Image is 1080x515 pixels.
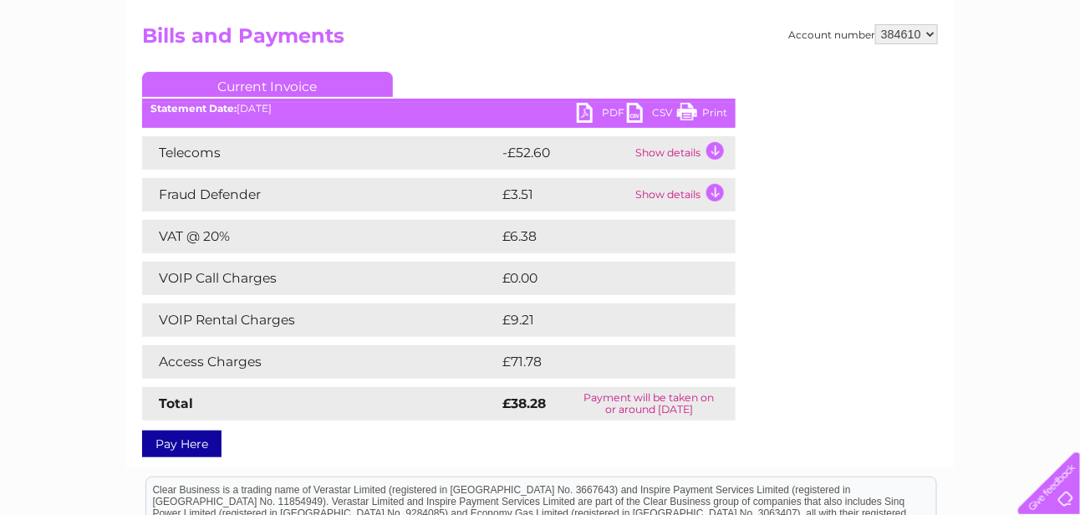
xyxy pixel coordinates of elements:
[38,43,123,94] img: logo.png
[502,395,546,411] strong: £38.28
[935,71,959,84] a: Blog
[142,72,393,97] a: Current Invoice
[142,262,498,295] td: VOIP Call Charges
[765,8,880,29] a: 0333 014 3131
[498,178,631,212] td: £3.51
[677,103,727,127] a: Print
[631,178,736,212] td: Show details
[577,103,627,127] a: PDF
[498,220,696,253] td: £6.38
[142,24,938,56] h2: Bills and Payments
[150,102,237,115] b: Statement Date:
[969,71,1010,84] a: Contact
[146,9,936,81] div: Clear Business is a trading name of Verastar Limited (registered in [GEOGRAPHIC_DATA] No. 3667643...
[142,136,498,170] td: Telecoms
[142,103,736,115] div: [DATE]
[627,103,677,127] a: CSV
[498,345,700,379] td: £71.78
[874,71,925,84] a: Telecoms
[142,220,498,253] td: VAT @ 20%
[142,345,498,379] td: Access Charges
[159,395,193,411] strong: Total
[631,136,736,170] td: Show details
[828,71,864,84] a: Energy
[498,303,695,337] td: £9.21
[788,24,938,44] div: Account number
[142,303,498,337] td: VOIP Rental Charges
[498,136,631,170] td: -£52.60
[498,262,697,295] td: £0.00
[142,178,498,212] td: Fraud Defender
[1025,71,1064,84] a: Log out
[786,71,818,84] a: Water
[142,431,222,457] a: Pay Here
[563,387,736,421] td: Payment will be taken on or around [DATE]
